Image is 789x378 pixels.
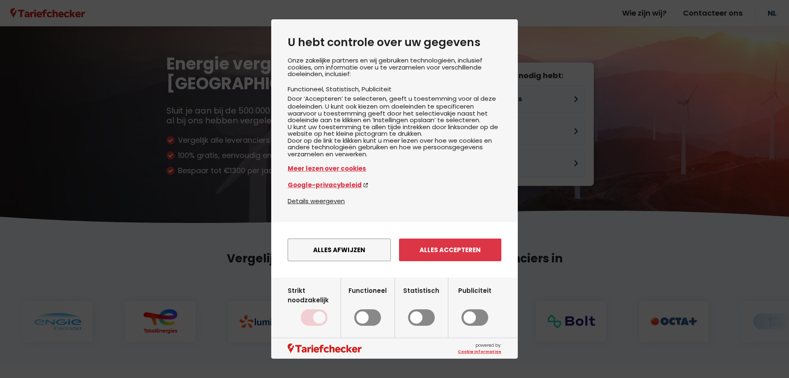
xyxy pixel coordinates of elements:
h2: U hebt controle over uw gegevens [288,36,501,49]
li: Functioneel [288,85,326,93]
label: Strikt noodzakelijk [288,286,341,326]
img: logo [288,343,362,354]
a: Google-privacybeleid [288,180,501,190]
button: Alles accepteren [399,239,501,261]
label: Publiciteit [458,286,491,326]
a: Meer lezen over cookies [288,164,501,173]
a: Cookie Information [458,349,501,355]
span: powered by: [458,342,501,355]
div: Onze zakelijke partners en wij gebruiken technologieën, inclusief cookies, om informatie over u t... [288,57,501,196]
li: Publiciteit [362,85,392,93]
label: Functioneel [348,286,387,326]
div: menu [271,222,518,278]
label: Statistisch [403,286,439,326]
button: Alles afwijzen [288,239,391,261]
button: Details weergeven [288,196,345,206]
li: Statistisch [326,85,362,93]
